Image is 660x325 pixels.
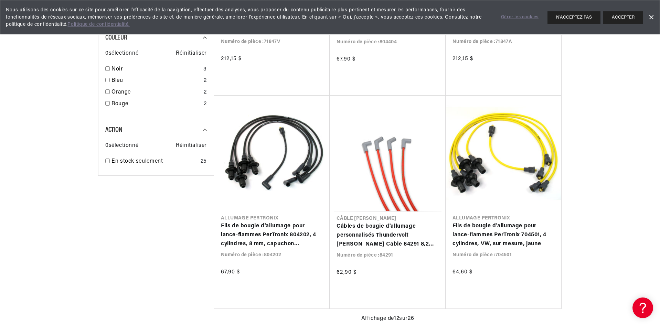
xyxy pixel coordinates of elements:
button: N'ACCEPTEZ PAS [547,11,600,24]
font: Action [105,127,123,133]
font: 12 [394,316,399,321]
a: Fils de bougie d'allumage pour lance-flammes PerTronix 704501, 4 cylindres, VW, sur mesure, jaune [453,222,554,248]
font: 3 [203,66,207,72]
font: ACCEPTER [612,15,635,20]
font: 0 [105,51,109,56]
font: N'ACCEPTEZ PAS [556,15,592,20]
font: sur [399,316,408,321]
font: Couleur [105,34,127,41]
a: Fils de bougie d'allumage lance-flammes PerTronix 804404, 4 cylindres, 8 mm, capuchon [DEMOGRAPHI... [337,9,439,36]
font: sélectionné [109,143,139,148]
font: Réinitialiser [176,51,207,56]
font: 0 [105,143,109,148]
a: Kit de conversion d'allumage électronique PerTronix 71847A Ignitor® III Bosch 4 cylindres [453,9,554,35]
font: Gérer les cookies [501,15,539,19]
font: En stock seulement [111,159,163,164]
button: ACCEPTER [603,11,643,24]
font: Bleu [111,78,123,83]
font: Noir [111,66,123,72]
a: Kit de conversion d'allumage électronique PerTronix 71847V Ignitor® III Bosch 4 cylindres [221,9,323,35]
a: Politique de confidentialité. [67,22,129,27]
a: Fils de bougie d'allumage pour lance-flammes PerTronix 804202, 4 cylindres, 8 mm, capuchon [DEMOG... [221,222,323,248]
font: Nous utilisons des cookies sur ce site pour améliorer l'efficacité de la navigation, effectuer de... [6,8,481,27]
a: Gérer les cookies [501,14,539,21]
font: Affichage de [361,316,394,321]
font: 25 [201,159,207,164]
font: 2 [204,101,207,107]
font: Rouge [111,101,128,107]
font: sélectionné [109,51,139,56]
font: 2 [204,78,207,83]
a: Câbles de bougie d'allumage personnalisés Thundervolt [PERSON_NAME] Cable 84291 8,2 mm, 4 cylindr... [337,222,439,249]
font: Orange [111,89,131,95]
font: 26 [408,316,414,321]
font: Réinitialiser [176,143,207,148]
font: 2 [204,89,207,95]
